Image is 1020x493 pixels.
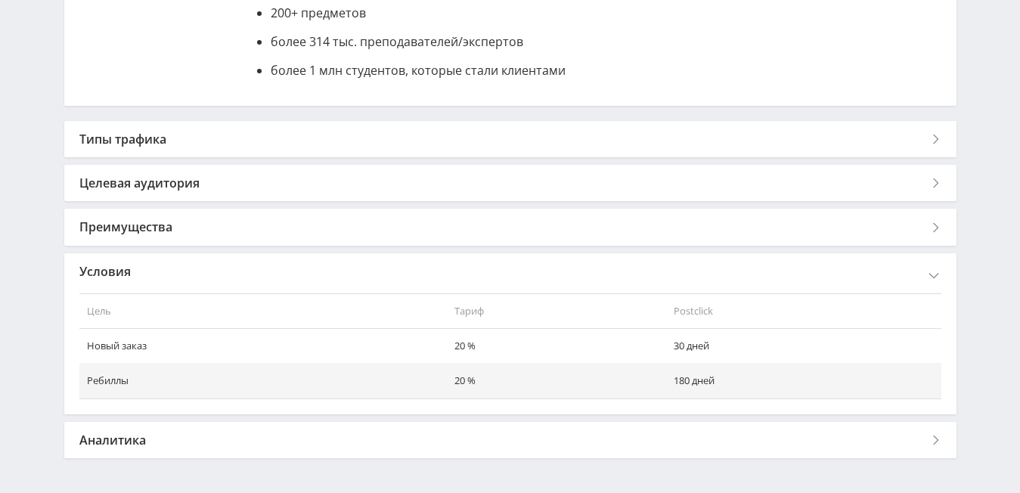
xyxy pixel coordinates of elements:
[64,253,956,290] div: Условия
[271,33,523,50] span: более 314 тыс. преподавателей/экспертов
[447,293,666,329] th: Тариф
[79,329,447,364] td: Новый заказ
[666,329,941,364] td: 30 дней
[79,364,447,398] td: Ребиллы
[447,329,666,364] td: 20 %
[64,422,956,458] div: Аналитика
[79,293,447,329] th: Цель
[666,364,941,398] td: 180 дней
[64,121,956,157] div: Типы трафика
[64,209,956,245] div: Преимущества
[64,165,956,201] div: Целевая аудитория
[666,293,941,329] th: Postclick
[271,62,566,79] span: более 1 млн студентов, которые стали клиентами
[447,364,666,398] td: 20 %
[271,5,366,21] span: 200+ предметов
